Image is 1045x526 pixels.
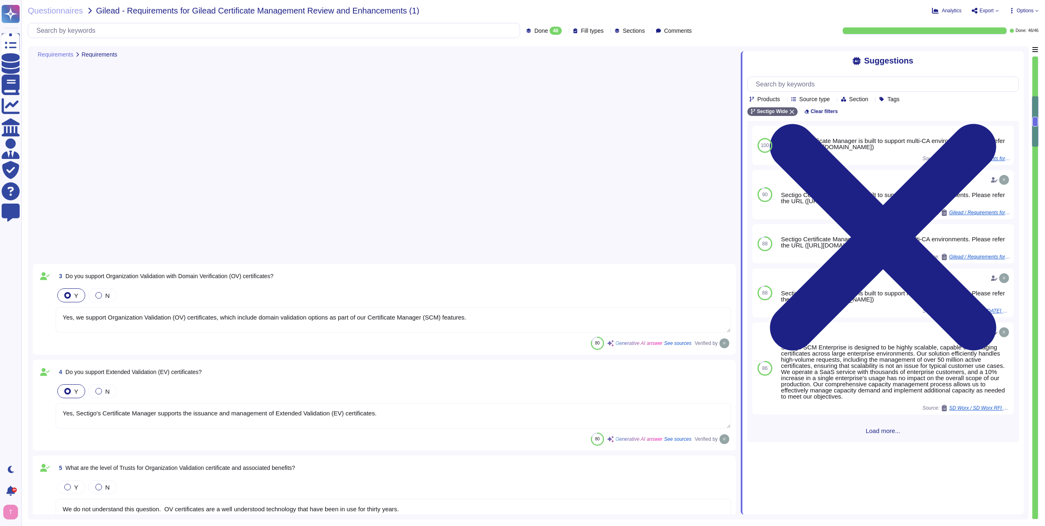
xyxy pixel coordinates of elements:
span: Requirements [38,52,73,57]
span: 100 [761,143,769,148]
span: 46 / 46 [1028,29,1038,33]
span: 4 [56,369,62,375]
span: Verified by [695,437,718,442]
span: 5 [56,465,62,471]
span: Y [74,388,78,395]
span: Load more... [747,428,1019,434]
div: 9+ [12,487,17,492]
span: Done [534,28,548,34]
span: Do you support Organization Validation with Domain Verification (OV) certificates? [66,273,274,279]
span: N [105,292,110,299]
span: Analytics [942,8,961,13]
span: Questionnaires [28,7,83,15]
span: See sources [664,341,692,346]
textarea: Yes, we support Organization Validation (OV) certificates, which include domain validation option... [56,307,731,333]
span: What are the level of Trusts for Organization Validation certificate and associated benefits? [66,465,295,471]
div: 46 [550,27,561,35]
span: 88 [762,290,767,295]
img: user [999,327,1009,337]
button: user [2,503,24,521]
span: 80 [595,437,599,441]
span: Export [979,8,994,13]
span: Generative AI answer [615,437,663,442]
span: Do you support Extended Validation (EV) certificates? [66,369,202,375]
span: Done: [1016,29,1027,33]
span: Y [74,484,78,491]
span: 3 [56,273,62,279]
span: 80 [595,341,599,345]
img: user [999,175,1009,185]
span: Requirements [81,52,117,57]
img: user [719,434,729,444]
span: Y [74,292,78,299]
img: user [999,273,1009,283]
input: Search by keywords [32,23,520,38]
span: N [105,484,110,491]
button: Analytics [932,7,961,14]
span: 90 [762,192,767,197]
span: Verified by [695,341,718,346]
span: Comments [664,28,692,34]
span: Fill types [581,28,604,34]
span: Gilead - Requirements for Gilead Certificate Management Review and Enhancements (1) [96,7,419,15]
span: 88 [762,241,767,246]
span: N [105,388,110,395]
span: Generative AI answer [615,341,663,346]
span: Sections [623,28,645,34]
textarea: Yes, Sectigo's Certificate Manager supports the issuance and management of Extended Validation (E... [56,403,731,429]
img: user [719,338,729,348]
span: See sources [664,437,692,442]
img: user [3,505,18,519]
span: Options [1017,8,1034,13]
input: Search by keywords [752,77,1018,91]
span: 86 [762,366,767,371]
